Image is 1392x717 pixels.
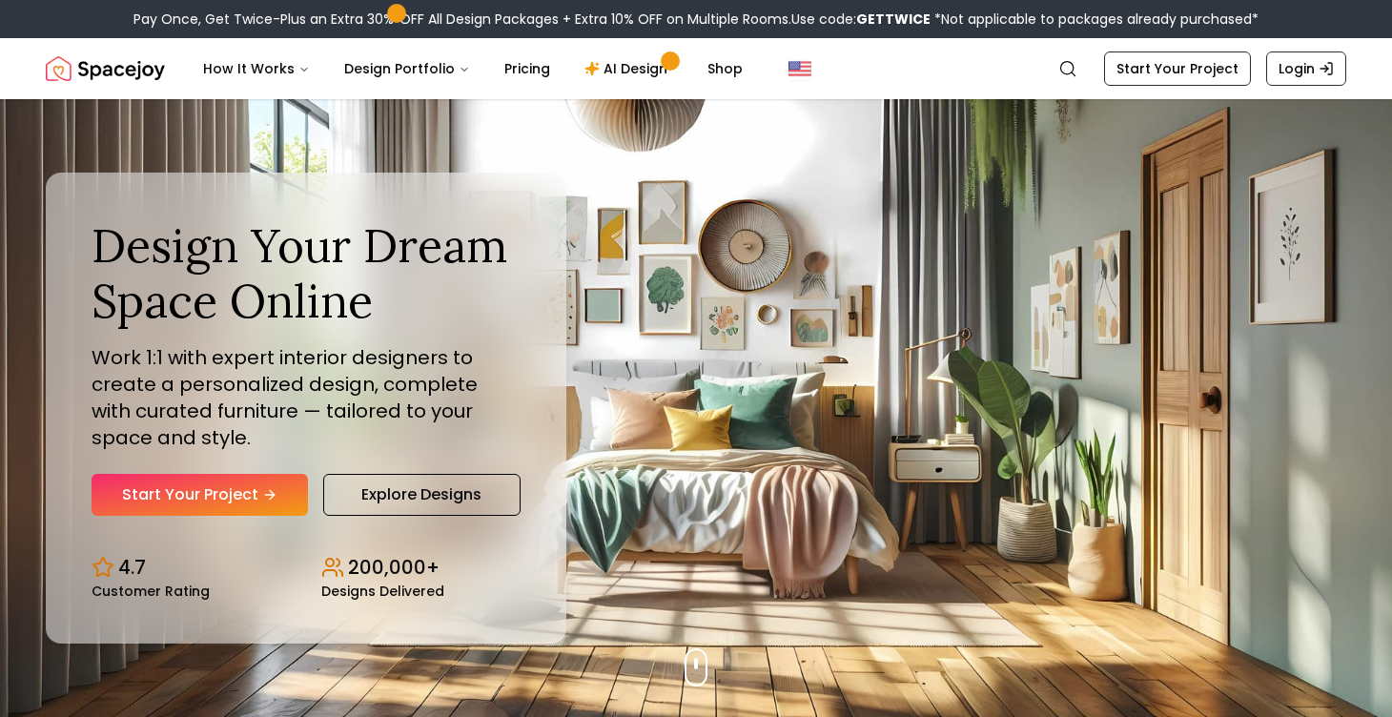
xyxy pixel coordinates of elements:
a: Explore Designs [323,474,521,516]
a: Start Your Project [1104,51,1251,86]
button: Design Portfolio [329,50,485,88]
button: How It Works [188,50,325,88]
span: *Not applicable to packages already purchased* [931,10,1259,29]
nav: Main [188,50,758,88]
b: GETTWICE [856,10,931,29]
p: 200,000+ [348,554,440,581]
a: AI Design [569,50,688,88]
small: Customer Rating [92,584,210,598]
span: Use code: [791,10,931,29]
small: Designs Delivered [321,584,444,598]
h1: Design Your Dream Space Online [92,218,521,328]
a: Start Your Project [92,474,308,516]
a: Pricing [489,50,565,88]
img: United States [788,57,811,80]
nav: Global [46,38,1346,99]
p: Work 1:1 with expert interior designers to create a personalized design, complete with curated fu... [92,344,521,451]
p: 4.7 [118,554,146,581]
img: Spacejoy Logo [46,50,165,88]
div: Pay Once, Get Twice-Plus an Extra 30% OFF All Design Packages + Extra 10% OFF on Multiple Rooms. [133,10,1259,29]
div: Design stats [92,539,521,598]
a: Login [1266,51,1346,86]
a: Spacejoy [46,50,165,88]
a: Shop [692,50,758,88]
